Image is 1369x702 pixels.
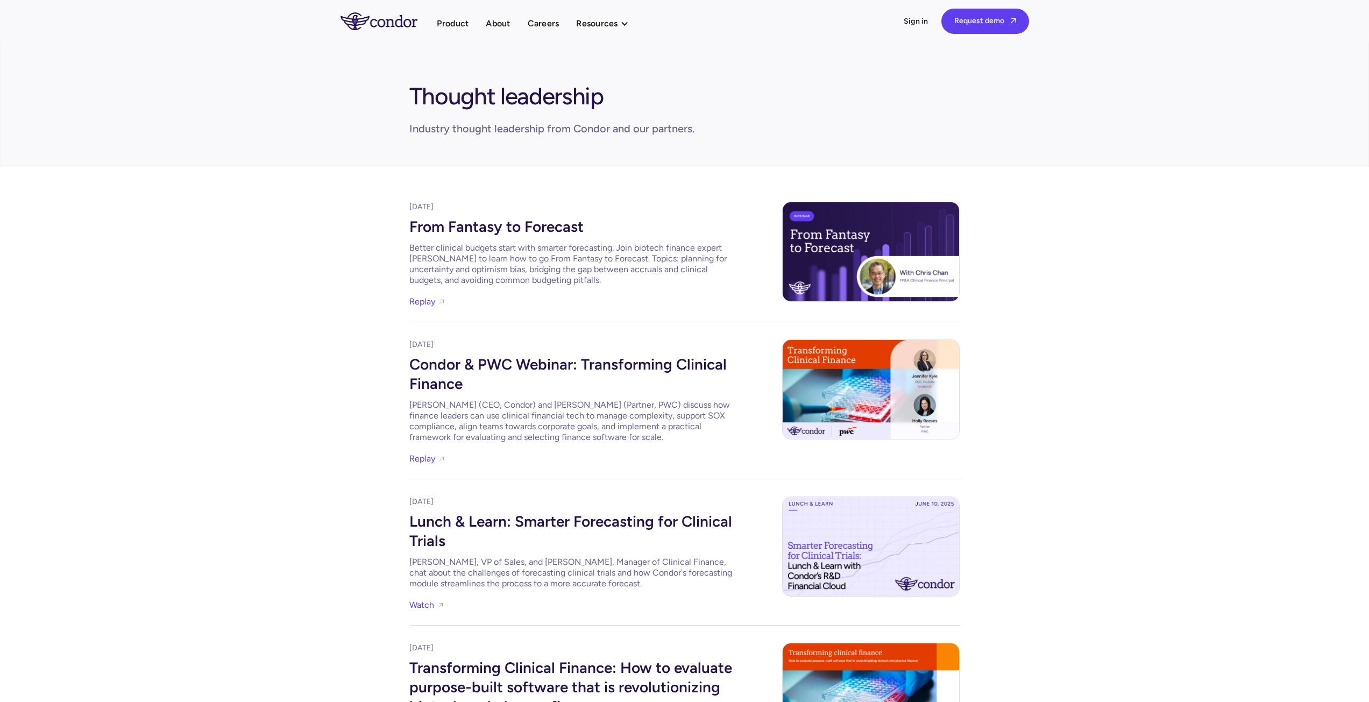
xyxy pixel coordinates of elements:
a: Replay [409,294,435,309]
a: Product [437,16,469,31]
h1: Thought leadership [409,77,604,111]
div: Better clinical budgets start with smarter forecasting. Join biotech finance expert [PERSON_NAME]... [409,243,732,286]
div: Resources [576,16,618,31]
div: [DATE] [409,202,732,212]
a: Replay [409,451,435,466]
div: [DATE] [409,643,732,654]
div: Lunch & Learn: Smarter Forecasting for Clinical Trials [409,507,732,552]
span:  [1011,17,1016,24]
a: From Fantasy to ForecastBetter clinical budgets start with smarter forecasting. Join biotech fina... [409,212,732,286]
div: [DATE] [409,497,732,507]
a: Request demo [941,9,1029,34]
div: [PERSON_NAME], VP of Sales, and [PERSON_NAME], Manager of Clinical Finance, chat about the challe... [409,557,732,589]
a: Condor & PWC Webinar: Transforming Clinical Finance[PERSON_NAME] (CEO, Condor) and [PERSON_NAME] ... [409,350,732,443]
a: About [486,16,510,31]
div: [PERSON_NAME] (CEO, Condor) and [PERSON_NAME] (Partner, PWC) discuss how finance leaders can use ... [409,400,732,443]
a: Lunch & Learn: Smarter Forecasting for Clinical Trials[PERSON_NAME], VP of Sales, and [PERSON_NAM... [409,507,732,589]
a: Careers [528,16,559,31]
a: Watch [409,598,434,612]
div: From Fantasy to Forecast [409,212,732,238]
a: Sign in [904,16,928,27]
div: Condor & PWC Webinar: Transforming Clinical Finance [409,350,732,395]
div: [DATE] [409,339,732,350]
a: home [341,12,437,30]
div: Industry thought leadership from Condor and our partners. [409,121,694,136]
div: Resources [576,16,639,31]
